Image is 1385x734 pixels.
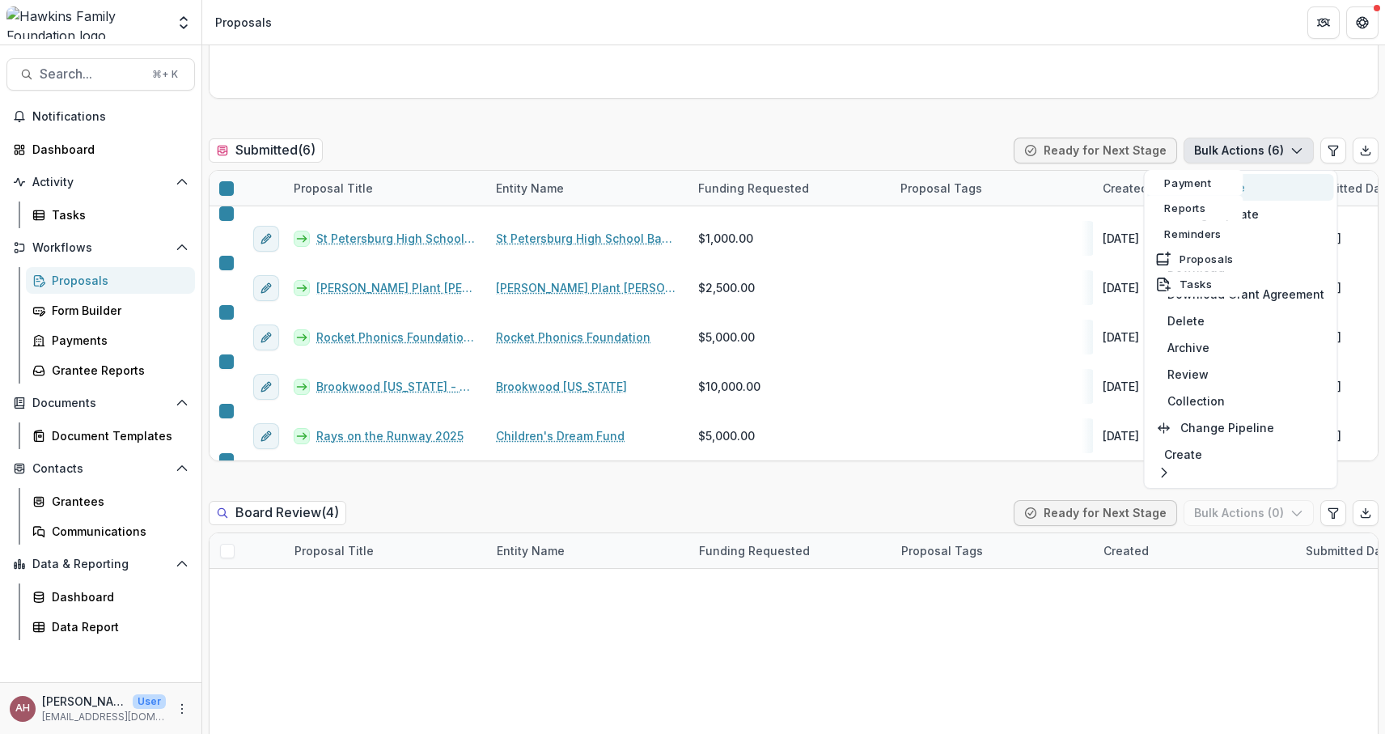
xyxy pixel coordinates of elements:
[496,329,650,346] a: Rocket Phonics Foundation
[284,171,486,206] div: Proposal Title
[496,230,679,247] a: St Petersburg High School Band Boosters Association of [GEOGRAPHIC_DATA]
[32,176,169,189] span: Activity
[215,14,272,31] div: Proposals
[32,110,188,124] span: Notifications
[1103,427,1139,444] div: [DATE]
[52,427,182,444] div: Document Templates
[496,279,679,296] a: [PERSON_NAME] Plant [PERSON_NAME] Health Care Foundation
[6,6,166,39] img: Hawkins Family Foundation logo
[1307,6,1340,39] button: Partners
[688,171,891,206] div: Funding Requested
[209,501,346,524] h2: Board Review ( 4 )
[316,230,476,247] a: St Petersburg High School Band Boosters Association of [GEOGRAPHIC_DATA] - 2025 - CAC HFF Sponsor...
[1346,6,1379,39] button: Get Help
[40,66,142,82] span: Search...
[689,533,892,568] div: Funding Requested
[285,542,383,559] div: Proposal Title
[892,533,1094,568] div: Proposal Tags
[32,241,169,255] span: Workflows
[1094,533,1296,568] div: Created
[26,297,195,324] a: Form Builder
[32,462,169,476] span: Contacts
[1320,138,1346,163] button: Edit table settings
[487,542,574,559] div: Entity Name
[496,378,627,395] a: Brookwood [US_STATE]
[52,332,182,349] div: Payments
[52,618,182,635] div: Data Report
[209,138,323,162] h2: Submitted ( 6 )
[26,357,195,384] a: Grantee Reports
[253,423,279,449] button: edit
[689,542,820,559] div: Funding Requested
[26,613,195,640] a: Data Report
[698,329,755,346] span: $5,000.00
[486,180,574,197] div: Entity Name
[284,180,383,197] div: Proposal Title
[285,533,487,568] div: Proposal Title
[172,6,195,39] button: Open entity switcher
[6,169,195,195] button: Open Activity
[209,11,278,34] nav: breadcrumb
[52,362,182,379] div: Grantee Reports
[1184,500,1314,526] button: Bulk Actions (0)
[42,710,166,724] p: [EMAIL_ADDRESS][DOMAIN_NAME]
[52,588,182,605] div: Dashboard
[1093,180,1158,197] div: Created
[6,136,195,163] a: Dashboard
[1320,500,1346,526] button: Edit table settings
[253,325,279,350] button: edit
[26,422,195,449] a: Document Templates
[1094,542,1158,559] div: Created
[253,374,279,400] button: edit
[698,378,760,395] span: $10,000.00
[496,427,625,444] a: Children's Dream Fund
[6,551,195,577] button: Open Data & Reporting
[6,58,195,91] button: Search...
[1103,378,1139,395] div: [DATE]
[316,427,464,444] a: Rays on the Runway 2025
[487,533,689,568] div: Entity Name
[26,583,195,610] a: Dashboard
[1164,446,1202,463] p: Create
[15,703,30,714] div: Angela Hawkins
[698,427,755,444] span: $5,000.00
[316,329,476,346] a: Rocket Phonics Foundation - 2025 - CAC HFF Sponsorship Application
[32,141,182,158] div: Dashboard
[149,66,181,83] div: ⌘ + K
[891,171,1093,206] div: Proposal Tags
[52,302,182,319] div: Form Builder
[32,397,169,410] span: Documents
[1353,138,1379,163] button: Export table data
[1093,171,1295,206] div: Created
[1014,500,1177,526] button: Ready for Next Stage
[253,275,279,301] button: edit
[891,180,992,197] div: Proposal Tags
[1103,230,1139,247] div: [DATE]
[1103,329,1139,346] div: [DATE]
[486,171,688,206] div: Entity Name
[52,493,182,510] div: Grantees
[26,327,195,354] a: Payments
[6,104,195,129] button: Notifications
[52,272,182,289] div: Proposals
[172,699,192,719] button: More
[253,226,279,252] button: edit
[6,456,195,482] button: Open Contacts
[1103,279,1139,296] div: [DATE]
[6,390,195,416] button: Open Documents
[133,694,166,709] p: User
[26,267,195,294] a: Proposals
[6,235,195,261] button: Open Workflows
[316,378,476,395] a: Brookwood [US_STATE] - 2025 - CAC HFF Sponsorship Application
[698,279,755,296] span: $2,500.00
[52,206,182,223] div: Tasks
[698,230,753,247] span: $1,000.00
